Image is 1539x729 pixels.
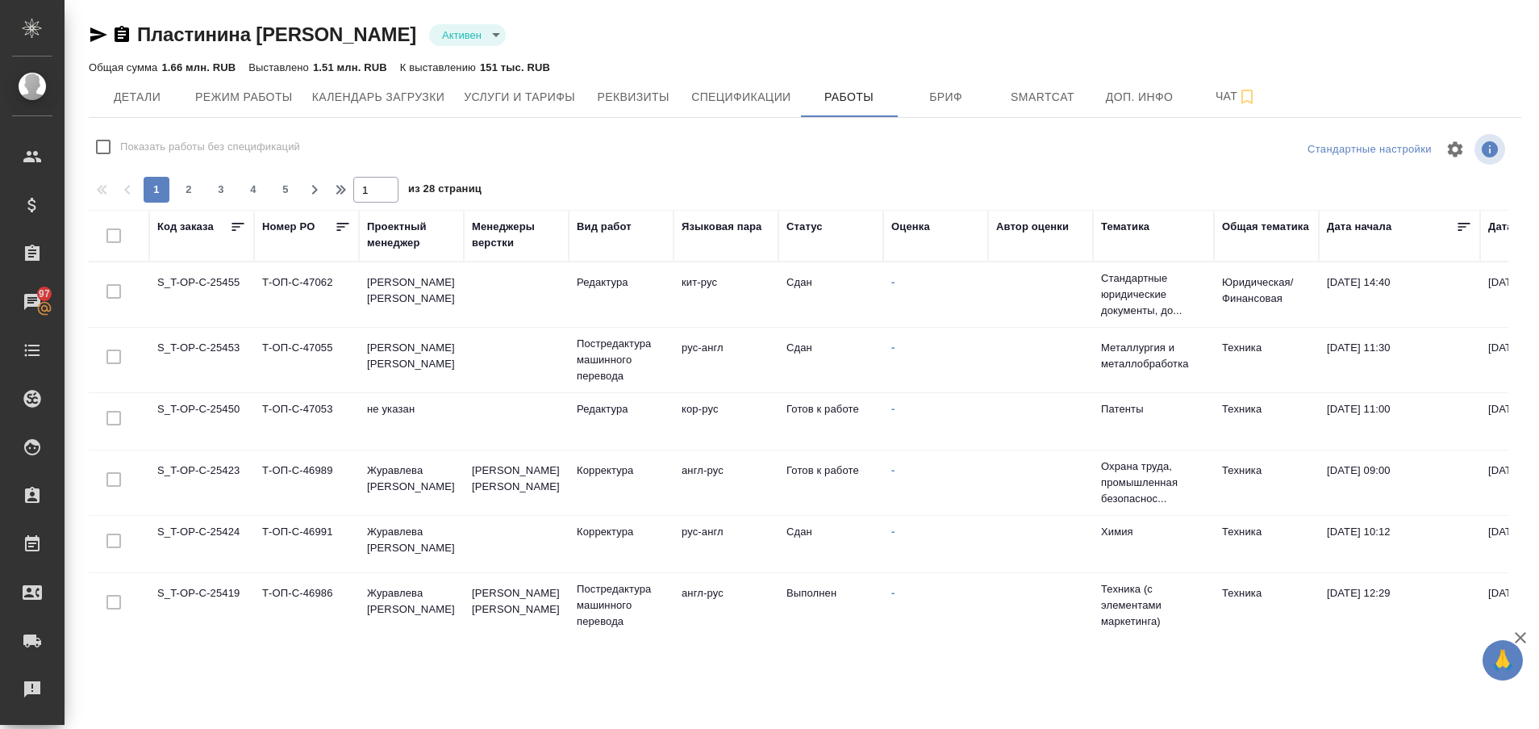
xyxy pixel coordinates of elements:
[254,516,359,572] td: Т-ОП-С-46991
[254,455,359,511] td: Т-ОП-С-46989
[359,516,464,572] td: Журавлева [PERSON_NAME]
[1101,270,1206,319] p: Стандартные юридические документы, до...
[157,219,214,235] div: Код заказа
[1489,643,1516,677] span: 🙏
[1101,581,1206,630] p: Техника (с элементами маркетинга)
[1474,134,1508,165] span: Посмотреть информацию
[594,87,672,107] span: Реквизиты
[778,577,883,634] td: Выполнен
[1319,516,1480,572] td: [DATE] 10:12
[240,177,266,203] button: 4
[273,177,298,203] button: 5
[437,28,486,42] button: Активен
[149,577,254,634] td: S_T-OP-C-25419
[98,87,176,107] span: Детали
[1436,130,1474,169] span: Настроить таблицу
[240,182,266,198] span: 4
[359,577,464,634] td: Журавлева [PERSON_NAME]
[674,516,778,572] td: рус-англ
[691,87,790,107] span: Спецификации
[400,61,480,73] p: К выставлению
[472,219,561,251] div: Менеджеры верстки
[577,581,665,630] p: Постредактура машинного перевода
[149,455,254,511] td: S_T-OP-C-25423
[891,276,895,288] a: -
[891,587,895,599] a: -
[262,219,315,235] div: Номер PO
[208,177,234,203] button: 3
[195,87,293,107] span: Режим работы
[577,219,632,235] div: Вид работ
[1198,86,1275,107] span: Чат
[778,455,883,511] td: Готов к работе
[1214,577,1319,634] td: Техника
[89,61,161,73] p: Общая сумма
[149,393,254,450] td: S_T-OP-C-25450
[149,266,254,323] td: S_T-OP-C-25455
[1319,577,1480,634] td: [DATE] 12:29
[786,219,823,235] div: Статус
[254,577,359,634] td: Т-ОП-С-46986
[1101,340,1206,372] p: Металлургия и металлобработка
[811,87,888,107] span: Работы
[891,526,895,538] a: -
[891,464,895,476] a: -
[1214,516,1319,572] td: Техника
[1101,219,1149,235] div: Тематика
[1303,137,1436,162] div: split button
[891,403,895,415] a: -
[359,393,464,450] td: не указан
[312,87,445,107] span: Календарь загрузки
[778,393,883,450] td: Готов к работе
[273,182,298,198] span: 5
[120,139,300,155] span: Показать работы без спецификаций
[176,182,202,198] span: 2
[137,23,416,45] a: Пластинина [PERSON_NAME]
[674,393,778,450] td: кор-рус
[891,219,930,235] div: Оценка
[577,524,665,540] p: Корректура
[149,516,254,572] td: S_T-OP-C-25424
[1319,332,1480,388] td: [DATE] 11:30
[1214,266,1319,323] td: Юридическая/Финансовая
[480,61,550,73] p: 151 тыс. RUB
[464,455,569,511] td: [PERSON_NAME] [PERSON_NAME]
[891,341,895,354] a: -
[161,61,236,73] p: 1.66 млн. RUB
[429,24,506,46] div: Активен
[1214,393,1319,450] td: Техника
[1483,640,1523,681] button: 🙏
[254,393,359,450] td: Т-ОП-С-47053
[778,266,883,323] td: Сдан
[778,332,883,388] td: Сдан
[1319,455,1480,511] td: [DATE] 09:00
[682,219,762,235] div: Языковая пара
[674,332,778,388] td: рус-англ
[674,266,778,323] td: кит-рус
[1101,459,1206,507] p: Охрана труда, промышленная безопаснос...
[464,87,575,107] span: Услуги и тарифы
[208,182,234,198] span: 3
[359,455,464,511] td: Журавлева [PERSON_NAME]
[29,286,60,302] span: 97
[176,177,202,203] button: 2
[254,332,359,388] td: Т-ОП-С-47055
[149,332,254,388] td: S_T-OP-C-25453
[1222,219,1309,235] div: Общая тематика
[1237,87,1257,107] svg: Подписаться
[1319,266,1480,323] td: [DATE] 14:40
[1214,455,1319,511] td: Техника
[359,266,464,323] td: [PERSON_NAME] [PERSON_NAME]
[1101,524,1206,540] p: Химия
[1319,393,1480,450] td: [DATE] 11:00
[1101,401,1206,417] p: Патенты
[89,25,108,44] button: Скопировать ссылку для ЯМессенджера
[367,219,456,251] div: Проектный менеджер
[1004,87,1082,107] span: Smartcat
[1101,87,1178,107] span: Доп. инфо
[996,219,1069,235] div: Автор оценки
[778,516,883,572] td: Сдан
[577,274,665,291] p: Редактура
[112,25,131,44] button: Скопировать ссылку
[577,463,665,479] p: Корректура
